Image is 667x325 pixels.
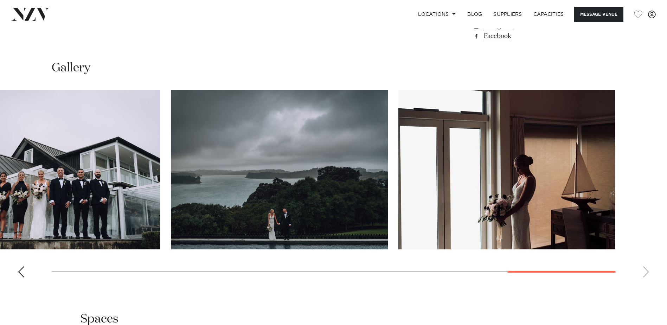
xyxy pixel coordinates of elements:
swiper-slide: 12 / 13 [171,90,388,249]
a: BLOG [462,7,488,22]
swiper-slide: 13 / 13 [398,90,615,249]
a: Locations [412,7,462,22]
a: Capacities [528,7,570,22]
a: SUPPLIERS [488,7,527,22]
h2: Gallery [52,60,90,76]
img: nzv-logo.png [11,8,50,20]
a: Facebook [472,31,587,41]
button: Message Venue [574,7,623,22]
